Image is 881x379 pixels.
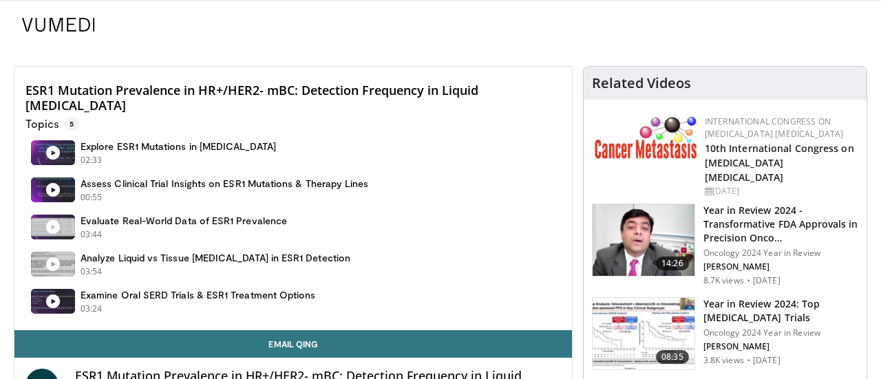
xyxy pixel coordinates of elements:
span: 5 [64,117,79,131]
p: Oncology 2024 Year in Review [703,248,858,259]
p: 8.7K views [703,275,744,286]
p: Oncology 2024 Year in Review [703,327,858,338]
h4: Assess Clinical Trial Insights on ESR1 Mutations & Therapy Lines [81,177,368,190]
a: 10th International Congress on [MEDICAL_DATA] [MEDICAL_DATA] [705,142,854,184]
a: Email Qing [14,330,572,358]
p: 00:55 [81,191,103,204]
h3: Year in Review 2024: Top [MEDICAL_DATA] Trials [703,297,858,325]
p: 03:24 [81,303,103,315]
h3: Year in Review 2024 - Transformative FDA Approvals in Precision Oncology Across Various Cancer Types [703,204,858,245]
p: 02:33 [81,154,103,166]
div: · [747,355,750,366]
span: 08:35 [656,350,689,364]
p: 3.8K views [703,355,744,366]
h4: Explore ESR1 Mutations in [MEDICAL_DATA] [81,140,276,153]
div: · [747,275,750,286]
h4: ESR1 Mutation Prevalence in HR+/HER2- mBC: Detection Frequency in Liquid [MEDICAL_DATA] [25,83,561,113]
h4: Examine Oral SERD Trials & ESR1 Treatment Options [81,289,315,301]
a: International Congress on [MEDICAL_DATA] [MEDICAL_DATA] [705,116,844,140]
h4: Evaluate Real-World Data of ESR1 Prevalence [81,215,287,227]
p: 03:54 [81,266,103,278]
p: Vivek Subbiah [703,261,858,272]
img: 2afea796-6ee7-4bc1-b389-bb5393c08b2f.150x105_q85_crop-smart_upscale.jpg [593,298,694,369]
p: [DATE] [753,275,781,286]
a: 08:35 Year in Review 2024: Top [MEDICAL_DATA] Trials Oncology 2024 Year in Review [PERSON_NAME] 3... [592,297,858,370]
img: 6ff8bc22-9509-4454-a4f8-ac79dd3b8976.png.150x105_q85_autocrop_double_scale_upscale_version-0.2.png [595,116,698,159]
img: 22cacae0-80e8-46c7-b946-25cff5e656fa.150x105_q85_crop-smart_upscale.jpg [593,204,694,276]
h4: Analyze Liquid vs Tissue [MEDICAL_DATA] in ESR1 Detection [81,252,350,264]
p: Topics [25,117,79,131]
span: 14:26 [656,257,689,270]
img: VuMedi Logo [22,18,95,32]
p: Virginia Kaklamani [703,341,858,352]
p: 03:44 [81,228,103,241]
div: [DATE] [705,185,856,197]
h4: Related Videos [592,75,691,91]
p: [DATE] [753,355,781,366]
a: 14:26 Year in Review 2024 - Transformative FDA Approvals in Precision Onco… Oncology 2024 Year in... [592,204,858,286]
